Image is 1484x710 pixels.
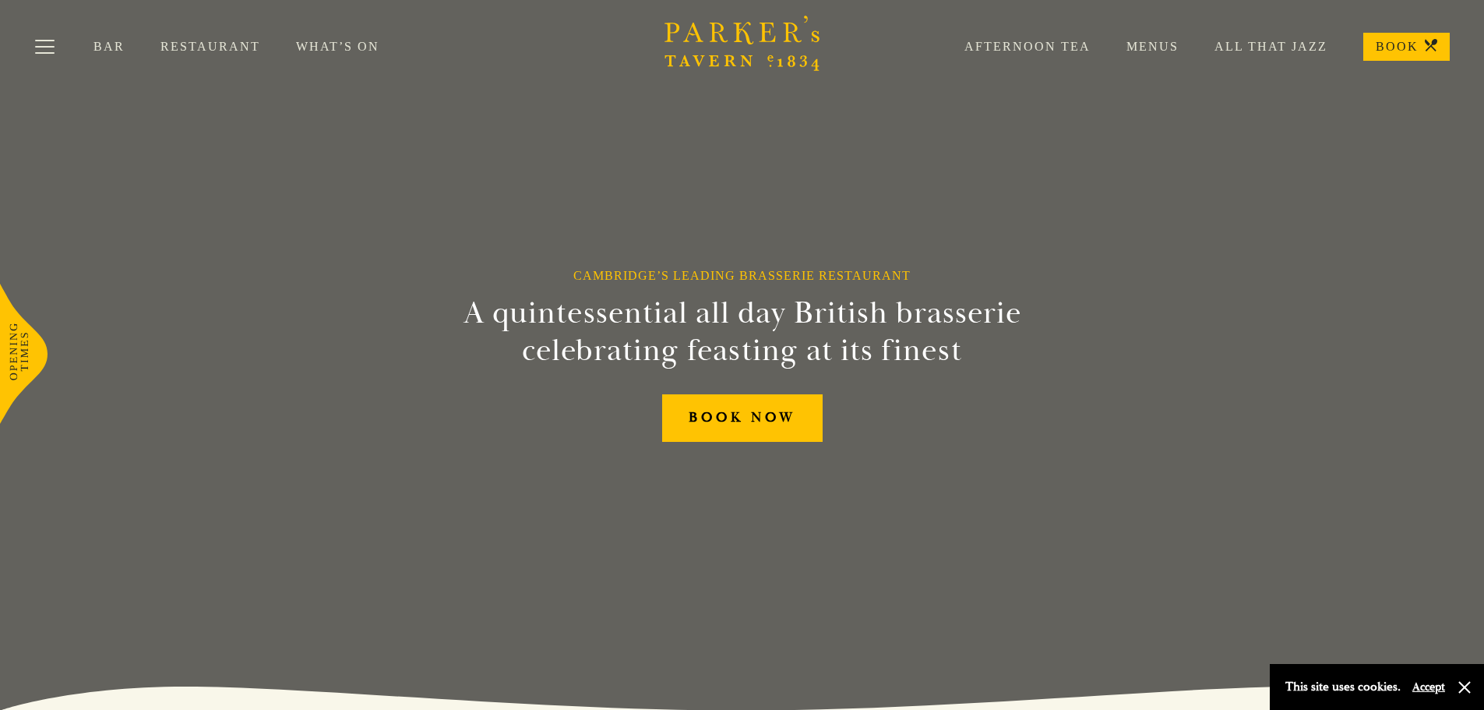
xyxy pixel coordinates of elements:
a: BOOK NOW [662,394,823,442]
h2: A quintessential all day British brasserie celebrating feasting at its finest [387,295,1098,369]
h1: Cambridge’s Leading Brasserie Restaurant [573,268,911,283]
button: Accept [1412,680,1445,694]
button: Close and accept [1457,680,1472,695]
p: This site uses cookies. [1285,676,1401,698]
